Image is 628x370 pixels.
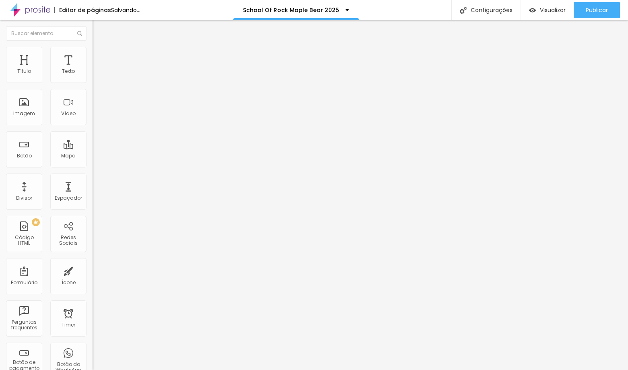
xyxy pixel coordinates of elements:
img: Icone [77,31,82,36]
div: Vídeo [61,111,76,116]
span: Visualizar [540,7,566,13]
div: Mapa [61,153,76,159]
button: Publicar [574,2,620,18]
div: Perguntas frequentes [8,319,40,331]
div: Código HTML [8,235,40,246]
div: Salvando... [111,7,140,13]
div: Divisor [16,195,32,201]
span: Publicar [586,7,608,13]
div: Botão [17,153,32,159]
div: Editor de páginas [54,7,111,13]
p: School Of Rock Maple Bear 2025 [243,7,339,13]
div: Ícone [62,280,76,285]
input: Buscar elemento [6,26,86,41]
div: Timer [62,322,75,328]
div: Redes Sociais [52,235,84,246]
div: Texto [62,68,75,74]
button: Visualizar [521,2,574,18]
img: Icone [460,7,467,14]
img: view-1.svg [529,7,536,14]
div: Formulário [11,280,37,285]
div: Título [17,68,31,74]
iframe: Editor [93,20,628,370]
div: Espaçador [55,195,82,201]
div: Imagem [13,111,35,116]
